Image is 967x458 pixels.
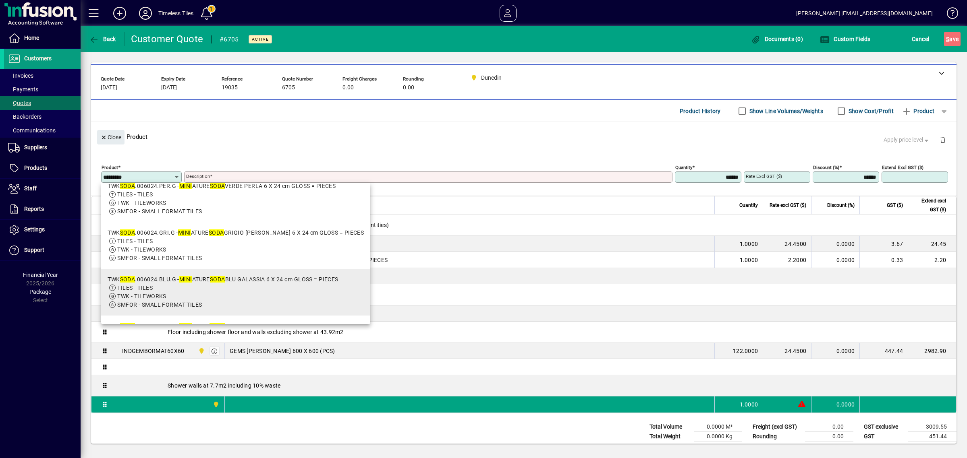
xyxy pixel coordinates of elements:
[222,85,238,91] span: 19035
[209,229,224,236] em: SODA
[749,432,805,441] td: Rounding
[910,32,932,46] button: Cancel
[913,196,946,214] span: Extend excl GST ($)
[24,165,47,171] span: Products
[860,441,908,452] td: GST inclusive
[908,236,956,252] td: 24.45
[89,36,116,42] span: Back
[211,400,220,409] span: Dunedin
[108,275,338,284] div: TWK .006024.BLU.G - ATURE BLU GALASSIA 6 X 24 cm GLOSS = PIECES
[87,32,118,46] button: Back
[805,422,853,432] td: 0.00
[24,185,37,192] span: Staff
[675,165,692,170] mat-label: Quantity
[102,165,118,170] mat-label: Product
[117,301,202,308] span: SMFOR - SMALL FORMAT TILES
[860,432,908,441] td: GST
[770,201,806,210] span: Rate excl GST ($)
[933,136,952,143] app-page-header-button: Delete
[908,432,957,441] td: 451.44
[196,347,205,355] span: Dunedin
[818,32,873,46] button: Custom Fields
[4,138,81,158] a: Suppliers
[24,247,44,253] span: Support
[859,236,908,252] td: 3.67
[739,201,758,210] span: Quantity
[29,289,51,295] span: Package
[944,32,961,46] button: Save
[117,246,166,253] span: TWK - TILEWORKS
[101,222,370,269] mat-option: TWKSODA.006024.GRI.G - MINIATURE SODA GRIGIO LUNA 6 X 24 cm GLOSS = PIECES
[880,133,934,147] button: Apply price level
[908,252,956,268] td: 2.20
[403,85,414,91] span: 0.00
[884,136,930,144] span: Apply price level
[820,36,871,42] span: Custom Fields
[95,133,127,140] app-page-header-button: Close
[908,422,957,432] td: 3009.55
[210,323,225,329] em: SODA
[912,33,930,45] span: Cancel
[860,422,908,432] td: GST exclusive
[117,200,166,206] span: TWK - TILEWORKS
[24,206,44,212] span: Reports
[805,432,853,441] td: 0.00
[122,347,184,355] div: INDGEMBORMAT60X60
[4,69,81,83] a: Invoices
[4,124,81,137] a: Communications
[120,276,135,283] em: SODA
[796,7,933,20] div: [PERSON_NAME] [EMAIL_ADDRESS][DOMAIN_NAME]
[282,85,295,91] span: 6705
[117,191,153,198] span: TILES - TILES
[4,83,81,96] a: Payments
[158,7,193,20] div: Timeless Tiles
[117,285,153,291] span: TILES - TILES
[859,343,908,359] td: 447.44
[8,113,42,120] span: Backorders
[220,33,239,46] div: #6705
[101,175,370,222] mat-option: TWKSODA.006024.PER.G - MINIATURE SODA VERDE PERLA 6 X 24 cm GLOSS = PIECES
[811,252,859,268] td: 0.0000
[733,347,758,355] span: 122.0000
[941,2,957,28] a: Knowledge Base
[751,36,803,42] span: Documents (0)
[946,33,959,45] span: ave
[749,32,805,46] button: Documents (0)
[179,276,192,283] em: MINI
[8,100,31,106] span: Quotes
[811,236,859,252] td: 0.0000
[101,269,370,316] mat-option: TWKSODA.006024.BLU.G - MINIATURE SODA BLU GALASSIA 6 X 24 cm GLOSS = PIECES
[210,183,225,189] em: SODA
[23,272,58,278] span: Financial Year
[117,322,956,342] div: Floor including shower floor and walls excluding shower at 43.92m2
[108,229,364,237] div: TWK .006024.GRI.G - ATURE GRIGIO [PERSON_NAME] 6 X 24 cm GLOSS = PIECES
[740,256,758,264] span: 1.0000
[101,316,370,362] mat-option: TWKSODA.006024.AZZ.G - MINIATURE SODA AZZURRO ARTICO 6 X 24 cm GLOSS = PIECES
[4,220,81,240] a: Settings
[811,343,859,359] td: 0.0000
[117,375,956,396] div: Shower walls at 7.7m2 including 10% waste
[882,165,923,170] mat-label: Extend excl GST ($)
[4,110,81,124] a: Backorders
[133,6,158,21] button: Profile
[676,104,724,118] button: Product History
[101,85,117,91] span: [DATE]
[4,179,81,199] a: Staff
[933,130,952,149] button: Delete
[97,130,125,144] button: Close
[740,240,758,248] span: 1.0000
[768,256,806,264] div: 2.2000
[108,182,336,190] div: TWK .006024.PER.G - ATURE VERDE PERLA 6 X 24 cm GLOSS = PIECES
[24,226,45,233] span: Settings
[91,122,957,151] div: Product
[827,201,855,210] span: Discount (%)
[117,284,956,305] div: Required quantities as discussed and advised in person and via phone
[768,240,806,248] div: 24.4500
[107,6,133,21] button: Add
[645,432,694,441] td: Total Weight
[178,229,191,236] em: MINI
[342,85,354,91] span: 0.00
[746,173,782,179] mat-label: Rate excl GST ($)
[100,131,121,144] span: Close
[908,343,956,359] td: 2982.90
